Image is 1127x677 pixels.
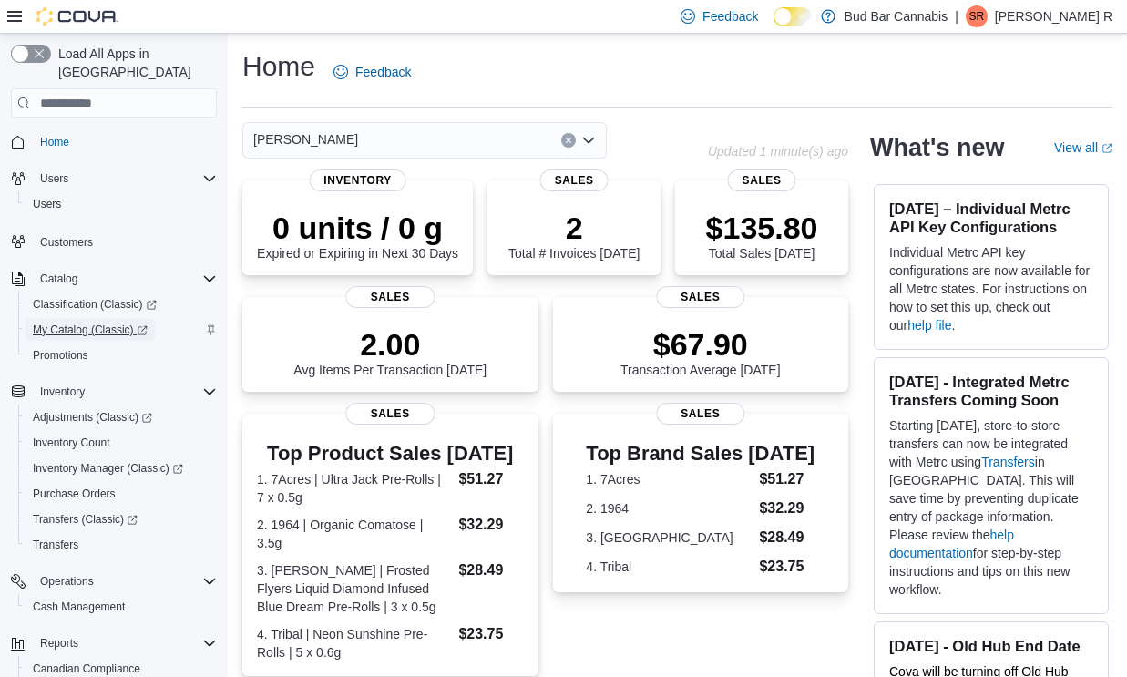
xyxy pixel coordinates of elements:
[51,45,217,81] span: Load All Apps in [GEOGRAPHIC_DATA]
[845,5,948,27] p: Bud Bar Cannabis
[889,416,1093,599] p: Starting [DATE], store-to-store transfers can now be integrated with Metrc using in [GEOGRAPHIC_D...
[309,169,406,191] span: Inventory
[26,293,164,315] a: Classification (Classic)
[706,210,818,246] p: $135.80
[257,561,451,616] dt: 3. [PERSON_NAME] | Frosted Flyers Liquid Diamond Infused Blue Dream Pre-Rolls | 3 x 0.5g
[4,379,224,405] button: Inventory
[33,632,217,654] span: Reports
[33,168,76,190] button: Users
[26,406,159,428] a: Adjustments (Classic)
[586,558,752,576] dt: 4. Tribal
[33,461,183,476] span: Inventory Manager (Classic)
[40,135,69,149] span: Home
[40,235,93,250] span: Customers
[759,468,815,490] dd: $51.27
[907,318,951,333] a: help file
[4,228,224,254] button: Customers
[581,133,596,148] button: Open list of options
[33,436,110,450] span: Inventory Count
[26,406,217,428] span: Adjustments (Classic)
[966,5,988,27] div: Shelbie R
[656,403,744,425] span: Sales
[18,507,224,532] a: Transfers (Classic)
[33,197,61,211] span: Users
[33,268,85,290] button: Catalog
[355,63,411,81] span: Feedback
[40,574,94,589] span: Operations
[33,130,217,153] span: Home
[586,443,815,465] h3: Top Brand Sales [DATE]
[18,594,224,620] button: Cash Management
[586,499,752,518] dt: 2. 1964
[759,497,815,519] dd: $32.29
[293,326,487,363] p: 2.00
[4,266,224,292] button: Catalog
[33,487,116,501] span: Purchase Orders
[4,631,224,656] button: Reports
[346,286,435,308] span: Sales
[26,457,190,479] a: Inventory Manager (Classic)
[458,623,523,645] dd: $23.75
[561,133,576,148] button: Clear input
[18,481,224,507] button: Purchase Orders
[40,636,78,651] span: Reports
[26,534,86,556] a: Transfers
[33,348,88,363] span: Promotions
[586,528,752,547] dt: 3. [GEOGRAPHIC_DATA]
[889,243,1093,334] p: Individual Metrc API key configurations are now available for all Metrc states. For instructions ...
[955,5,958,27] p: |
[33,600,125,614] span: Cash Management
[18,191,224,217] button: Users
[40,272,77,286] span: Catalog
[702,7,758,26] span: Feedback
[774,26,774,27] span: Dark Mode
[33,410,152,425] span: Adjustments (Classic)
[889,528,1014,560] a: help documentation
[257,443,524,465] h3: Top Product Sales [DATE]
[18,343,224,368] button: Promotions
[18,317,224,343] a: My Catalog (Classic)
[33,230,217,252] span: Customers
[33,268,217,290] span: Catalog
[33,381,92,403] button: Inventory
[774,7,812,26] input: Dark Mode
[40,171,68,186] span: Users
[26,457,217,479] span: Inventory Manager (Classic)
[969,5,985,27] span: SR
[1054,140,1112,155] a: View allExternal link
[26,319,217,341] span: My Catalog (Classic)
[18,292,224,317] a: Classification (Classic)
[26,534,217,556] span: Transfers
[870,133,1004,162] h2: What's new
[4,128,224,155] button: Home
[4,569,224,594] button: Operations
[620,326,781,377] div: Transaction Average [DATE]
[33,538,78,552] span: Transfers
[33,662,140,676] span: Canadian Compliance
[33,632,86,654] button: Reports
[620,326,781,363] p: $67.90
[18,532,224,558] button: Transfers
[4,166,224,191] button: Users
[33,512,138,527] span: Transfers (Classic)
[257,470,451,507] dt: 1. 7Acres | Ultra Jack Pre-Rolls | 7 x 0.5g
[33,231,100,253] a: Customers
[1101,143,1112,154] svg: External link
[458,468,523,490] dd: $51.27
[995,5,1112,27] p: [PERSON_NAME] R
[26,508,145,530] a: Transfers (Classic)
[26,596,217,618] span: Cash Management
[293,326,487,377] div: Avg Items Per Transaction [DATE]
[728,169,796,191] span: Sales
[33,297,157,312] span: Classification (Classic)
[889,200,1093,236] h3: [DATE] – Individual Metrc API Key Configurations
[656,286,744,308] span: Sales
[33,570,217,592] span: Operations
[33,570,101,592] button: Operations
[889,373,1093,409] h3: [DATE] - Integrated Metrc Transfers Coming Soon
[889,637,1093,655] h3: [DATE] - Old Hub End Date
[242,48,315,85] h1: Home
[540,169,609,191] span: Sales
[257,210,458,261] div: Expired or Expiring in Next 30 Days
[981,455,1035,469] a: Transfers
